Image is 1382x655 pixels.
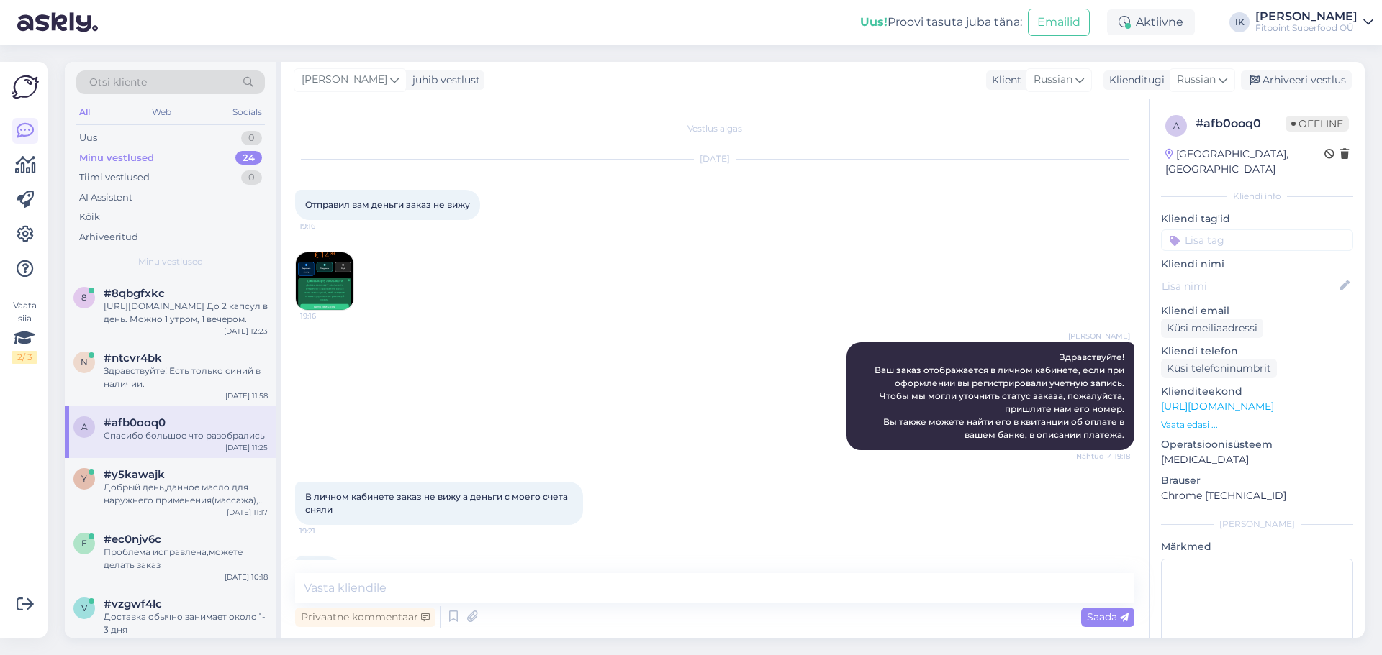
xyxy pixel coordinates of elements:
div: Здравствуйте! Есть только синий в наличии. [104,365,268,390]
div: Socials [230,103,265,122]
span: 19:16 [300,311,354,321]
input: Lisa nimi [1162,278,1337,294]
span: #afb0ooq0 [104,416,166,429]
div: [PERSON_NAME] [1255,11,1358,22]
div: [PERSON_NAME] [1161,518,1353,531]
div: [DATE] 12:23 [224,326,268,336]
p: Chrome [TECHNICAL_ID] [1161,488,1353,503]
p: Vaata edasi ... [1161,418,1353,431]
span: n [81,357,88,367]
span: Nähtud ✓ 19:18 [1076,451,1130,462]
span: [PERSON_NAME] [302,72,387,88]
p: Kliendi email [1161,303,1353,319]
span: В личном кабинете заказ не вижу а деньги с моего счета сняли [305,491,570,515]
span: a [81,421,88,432]
div: [URL][DOMAIN_NAME] До 2 капсул в день. Можно 1 утром, 1 вечером. [104,300,268,326]
div: Küsi meiliaadressi [1161,319,1263,338]
div: Minu vestlused [79,151,154,165]
p: Klienditeekond [1161,384,1353,399]
input: Lisa tag [1161,229,1353,251]
span: Offline [1286,116,1349,132]
span: Здравствуйте! Ваш заказ отображается в личном кабинете, если при оформлении вы регистрировали уче... [875,352,1126,440]
div: 0 [241,170,262,185]
img: Attachment [296,252,353,310]
div: Aktiivne [1107,9,1195,35]
span: [PERSON_NAME] [1068,331,1130,342]
div: juhib vestlust [407,73,480,88]
div: Klienditugi [1103,73,1165,88]
div: Доставка обычно занимает около 1-3 дня [104,610,268,636]
div: Vaata siia [12,299,37,364]
p: Kliendi telefon [1161,344,1353,359]
p: Kliendi tag'id [1161,211,1353,226]
span: #vzgwf4lc [104,597,162,610]
span: e [81,538,87,549]
div: Vestlus algas [295,122,1134,135]
div: 24 [235,151,262,165]
div: Спасибо большое что разобрались [104,429,268,442]
div: Web [149,103,174,122]
span: Saada [1087,610,1129,623]
p: Brauser [1161,473,1353,488]
div: [DATE] [295,152,1134,165]
div: Uus [79,131,97,145]
div: Kõik [79,210,100,224]
div: Kliendi info [1161,190,1353,203]
span: Otsi kliente [89,75,147,90]
p: [MEDICAL_DATA] [1161,452,1353,467]
span: Russian [1177,72,1216,88]
span: #8qbgfxkc [104,287,165,300]
div: Tiimi vestlused [79,170,150,185]
p: Operatsioonisüsteem [1161,437,1353,452]
span: 19:21 [299,526,353,536]
span: v [81,603,87,613]
div: 2 / 3 [12,351,37,364]
div: [DATE] 10:17 [225,636,268,647]
div: Proovi tasuta juba täna: [860,14,1022,31]
div: Fitpoint Superfood OÜ [1255,22,1358,34]
span: Russian [1034,72,1072,88]
b: Uus! [860,15,888,29]
div: Добрый день,данное масло для наружнего применения(массажа),а к полезным жирам,относятся только дл... [104,481,268,507]
div: Arhiveeri vestlus [1241,70,1352,90]
div: [DATE] 11:17 [227,507,268,518]
div: Проблема исправлена,можете делать заказ [104,546,268,572]
span: Minu vestlused [138,255,203,268]
span: y [81,473,87,484]
div: [GEOGRAPHIC_DATA], [GEOGRAPHIC_DATA] [1165,147,1324,177]
div: Küsi telefoninumbrit [1161,359,1277,378]
div: # afb0ooq0 [1196,115,1286,132]
div: [DATE] 11:25 [225,442,268,453]
div: Klient [986,73,1021,88]
div: [DATE] 10:18 [225,572,268,582]
a: [URL][DOMAIN_NAME] [1161,400,1274,413]
span: 8 [81,292,87,303]
div: [DATE] 11:58 [225,390,268,401]
div: IK [1229,12,1250,32]
span: 19:16 [299,221,353,232]
div: All [76,103,93,122]
button: Emailid [1028,9,1090,36]
span: #y5kawajk [104,468,165,481]
div: Arhiveeritud [79,230,138,244]
div: Privaatne kommentaar [295,608,435,627]
p: Kliendi nimi [1161,257,1353,272]
span: #ec0njv6c [104,533,161,546]
div: AI Assistent [79,191,132,205]
img: Askly Logo [12,73,39,101]
span: Отправил вам деньги заказ не вижу [305,199,470,210]
span: #ntcvr4bk [104,352,162,365]
div: 0 [241,131,262,145]
a: [PERSON_NAME]Fitpoint Superfood OÜ [1255,11,1373,34]
p: Märkmed [1161,539,1353,554]
span: a [1173,120,1180,131]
